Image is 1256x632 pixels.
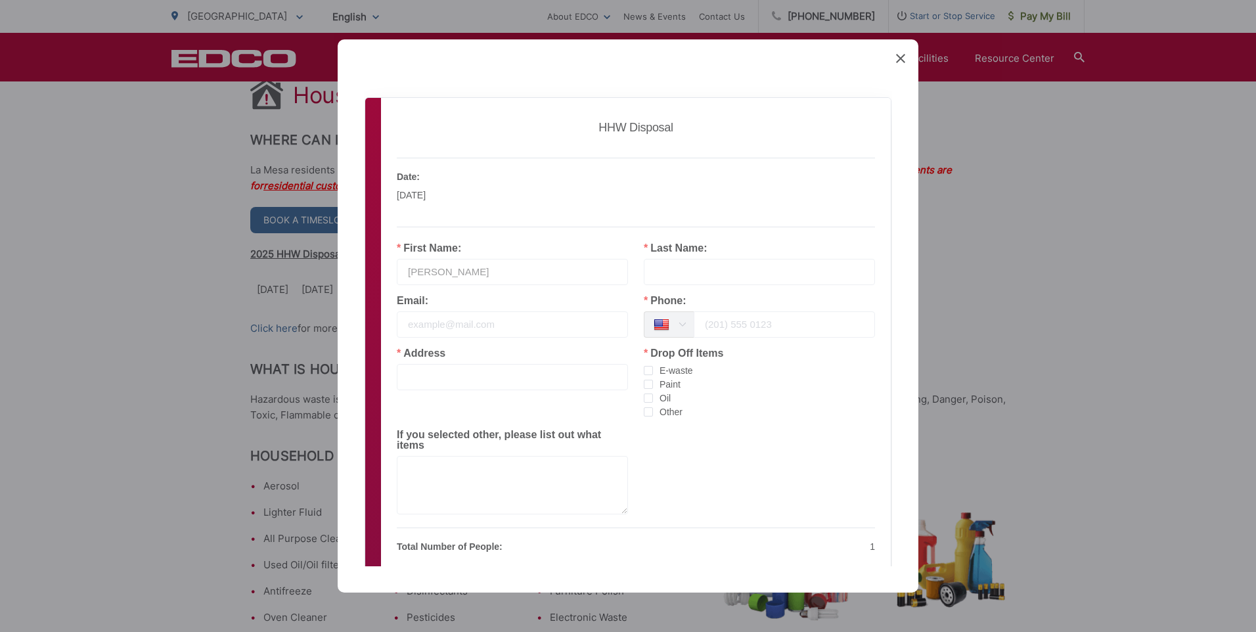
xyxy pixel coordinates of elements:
[397,187,626,203] p: [DATE]
[653,378,681,391] span: Paint
[653,392,671,405] span: Oil
[644,243,707,254] label: Last Name:
[397,430,628,451] label: If you selected other, please list out what items
[653,365,693,377] span: E-waste
[397,348,445,359] label: Address
[653,406,683,418] span: Other
[644,348,723,359] label: Drop Off Items
[392,114,880,142] h2: HHW Disposal
[644,539,875,554] p: 1
[397,296,428,306] label: Email:
[694,311,875,338] input: (201) 555 0123
[397,539,628,554] p: Total Number of People:
[397,169,626,185] p: Date:
[397,243,461,254] label: First Name:
[644,364,875,419] div: checkbox-group
[397,311,628,338] input: example@mail.com
[644,296,686,306] label: Phone:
